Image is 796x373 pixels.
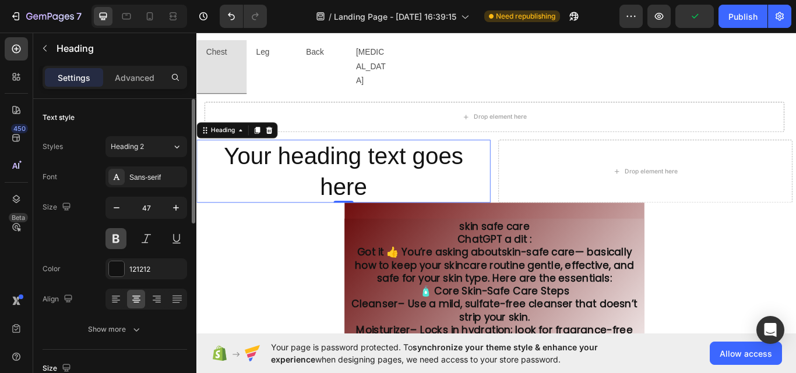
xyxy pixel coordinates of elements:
[220,5,267,28] div: Undo/Redo
[43,112,75,123] div: Text style
[111,141,144,152] span: Heading 2
[105,136,187,157] button: Heading 2
[496,11,555,22] span: Need republishing
[57,41,182,55] p: Heading
[58,72,90,84] p: Settings
[115,72,154,84] p: Advanced
[710,342,782,365] button: Allow access
[718,5,767,28] button: Publish
[43,264,61,274] div: Color
[129,172,184,183] div: Sans-serif
[88,324,142,335] div: Show more
[271,341,643,365] span: Your page is password protected. To when designing pages, we need access to your store password.
[76,9,82,23] p: 7
[5,5,87,28] button: 7
[334,10,456,23] span: Landing Page - [DATE] 16:39:15
[186,342,249,358] strong: Moisturizer
[43,141,63,152] div: Styles
[728,10,758,23] div: Publish
[43,172,57,182] div: Font
[499,161,561,170] div: Drop element here
[720,347,772,360] span: Allow access
[196,30,796,336] iframe: Design area
[756,316,784,344] div: Open Intercom Messenger
[43,292,75,307] div: Align
[129,264,184,275] div: 121212
[15,112,47,123] div: Heading
[323,97,385,106] div: Drop element here
[271,342,598,364] span: synchronize your theme style & enhance your experience
[9,213,28,222] div: Beta
[181,312,235,328] strong: Cleanser
[11,124,28,133] div: 450
[329,10,332,23] span: /
[43,319,187,340] button: Show more
[43,200,73,215] div: Size
[355,251,441,268] strong: skin-safe care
